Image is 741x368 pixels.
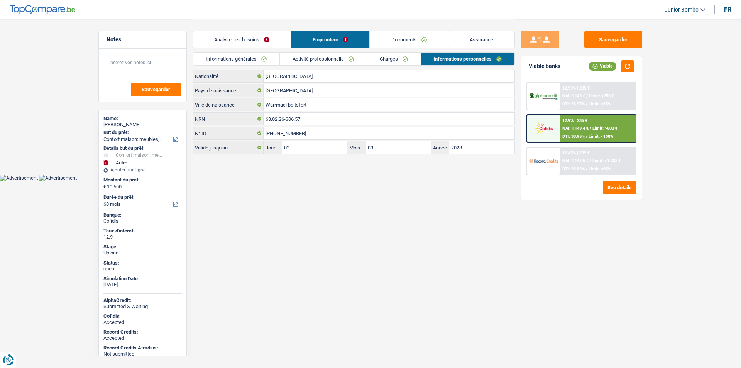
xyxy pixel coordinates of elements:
[10,5,75,14] img: TopCompare Logo
[592,126,617,131] span: Limit: >800 €
[347,141,366,154] label: Mois
[658,3,705,16] a: Junior Bombo
[193,113,264,125] label: NRN
[529,154,558,168] img: Record Credits
[562,126,589,131] span: NAI: 1 143,4 €
[193,127,264,139] label: N° ID
[529,121,558,136] img: Cofidis
[193,141,264,154] label: Valide jusqu'au
[103,304,182,310] div: Submitted & Waiting
[562,86,590,91] div: 12.99% | 235 €
[103,276,182,282] div: Simulation Date:
[421,53,515,65] a: Informations personnelles
[590,158,591,163] span: /
[589,102,611,107] span: Limit: <65%
[589,166,611,171] span: Limit: <65%
[590,126,591,131] span: /
[586,134,587,139] span: /
[103,313,182,319] div: Cofidis:
[529,63,560,70] div: Viable banks
[280,53,367,65] a: Activité professionnelle
[103,297,182,304] div: AlphaCredit:
[291,31,370,48] a: Emprunteur
[103,145,182,151] div: Détails but du prêt
[142,87,170,92] span: Sauvegarder
[562,151,590,156] div: 12.45% | 232 €
[370,31,448,48] a: Documents
[103,218,182,224] div: Cofidis
[103,129,180,136] label: But du prêt:
[103,115,182,122] div: Name:
[562,102,585,107] span: DTI: 33.97%
[103,184,106,190] span: €
[103,167,182,173] div: Ajouter une ligne
[264,70,514,82] input: Belgique
[603,181,636,194] button: See details
[103,345,182,351] div: Record Credits Atradius:
[103,234,182,240] div: 12.9
[103,335,182,341] div: Accepted
[562,166,585,171] span: DTI: 33.82%
[584,31,642,48] button: Sauvegarder
[103,329,182,335] div: Record Credits:
[264,84,514,97] input: Belgique
[264,141,282,154] label: Jour
[366,141,431,154] input: MM
[193,31,291,48] a: Analyse des besoins
[282,141,347,154] input: JJ
[193,84,264,97] label: Pays de naissance
[103,282,182,288] div: [DATE]
[193,70,264,82] label: Nationalité
[193,98,264,111] label: Ville de naissance
[103,177,180,183] label: Montant du prêt:
[103,194,180,200] label: Durée du prêt:
[103,122,182,128] div: [PERSON_NAME]
[562,134,585,139] span: DTI: 33.95%
[103,244,182,250] div: Stage:
[103,212,182,218] div: Banque:
[103,250,182,256] div: Upload
[562,118,587,123] div: 12.9% | 235 €
[448,31,515,48] a: Assurance
[39,175,77,181] img: Advertisement
[103,266,182,272] div: open
[562,93,585,98] span: NAI: 1 143 €
[589,134,613,139] span: Limit: <100%
[264,127,514,139] input: 590-1234567-89
[592,158,621,163] span: Limit: >1.033 €
[103,228,182,234] div: Taux d'intérêt:
[724,6,731,13] div: fr
[367,53,421,65] a: Charges
[264,113,514,125] input: 12.12.12-123.12
[665,7,699,13] span: Junior Bombo
[586,166,587,171] span: /
[589,93,614,98] span: Limit: >750 €
[103,319,182,326] div: Accepted
[562,158,589,163] span: NAI: 1 145,5 €
[449,141,514,154] input: AAAA
[529,92,558,101] img: AlphaCredit
[103,351,182,357] div: Not submitted
[103,260,182,266] div: Status:
[586,102,587,107] span: /
[589,62,616,70] div: Viable
[193,53,279,65] a: Informations générales
[586,93,588,98] span: /
[131,83,181,96] button: Sauvegarder
[431,141,450,154] label: Année
[107,36,179,43] h5: Notes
